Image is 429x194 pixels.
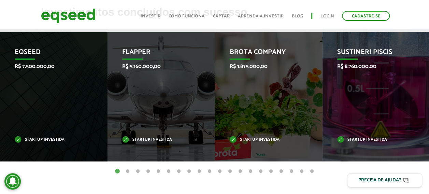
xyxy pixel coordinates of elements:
button: 9 of 20 [196,168,203,175]
p: EqSeed [15,48,83,60]
p: Brota Company [230,48,298,60]
a: Como funciona [169,14,205,18]
button: 12 of 20 [227,168,233,175]
button: 15 of 20 [257,168,264,175]
button: 6 of 20 [165,168,172,175]
p: Startup investida [337,138,405,142]
a: Blog [292,14,303,18]
button: 18 of 20 [288,168,295,175]
button: 2 of 20 [124,168,131,175]
a: Aprenda a investir [238,14,284,18]
p: R$ 1.875.000,00 [230,63,298,70]
button: 3 of 20 [134,168,141,175]
button: 8 of 20 [186,168,192,175]
button: 4 of 20 [145,168,152,175]
p: Startup investida [122,138,190,142]
button: 1 of 20 [114,168,121,175]
p: Sustineri Piscis [337,48,405,60]
p: Startup investida [15,138,83,142]
button: 16 of 20 [268,168,274,175]
p: R$ 5.160.000,00 [122,63,190,70]
button: 10 of 20 [206,168,213,175]
button: 7 of 20 [175,168,182,175]
a: Captar [213,14,230,18]
a: Cadastre-se [342,11,390,21]
button: 20 of 20 [309,168,315,175]
p: Startup investida [230,138,298,142]
a: Login [320,14,334,18]
button: 11 of 20 [216,168,223,175]
img: EqSeed [41,7,96,25]
button: 19 of 20 [298,168,305,175]
a: Investir [141,14,160,18]
p: R$ 7.500.000,00 [15,63,83,70]
button: 5 of 20 [155,168,162,175]
p: R$ 8.760.000,00 [337,63,405,70]
button: 13 of 20 [237,168,244,175]
button: 14 of 20 [247,168,254,175]
p: Flapper [122,48,190,60]
button: 17 of 20 [278,168,285,175]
